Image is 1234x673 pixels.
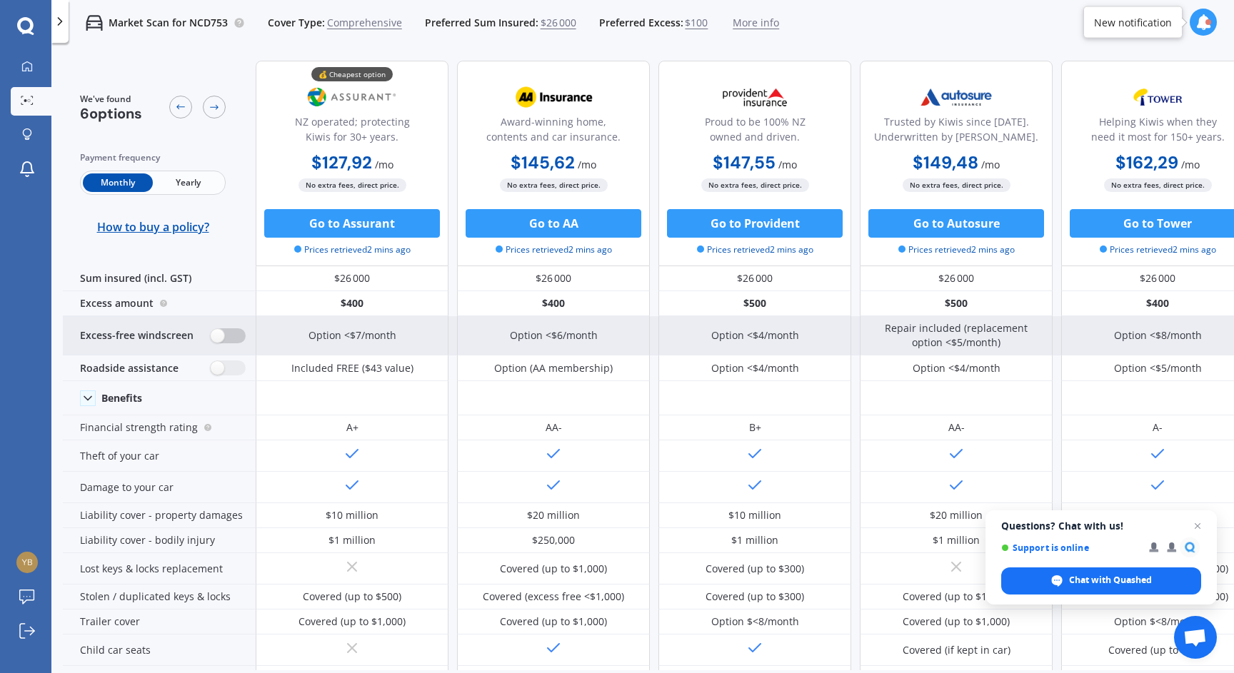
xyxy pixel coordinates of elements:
[913,151,978,173] b: $149,48
[1100,243,1216,256] span: Prices retrieved 2 mins ago
[63,553,256,585] div: Lost keys & locks replacement
[457,291,650,316] div: $400
[326,508,378,522] div: $10 million
[506,79,601,115] img: AA.webp
[1104,178,1212,192] span: No extra fees, direct price.
[711,328,799,343] div: Option <$4/month
[1114,328,1202,343] div: Option <$8/month
[311,67,393,81] div: 💰 Cheapest option
[63,585,256,609] div: Stolen / duplicated keys & locks
[708,79,802,115] img: Provident.png
[63,472,256,503] div: Damage to your car
[599,16,683,30] span: Preferred Excess:
[541,16,576,30] span: $26 000
[948,420,965,435] div: AA-
[305,79,399,115] img: Assurant.png
[63,634,256,666] div: Child car seats
[457,266,650,291] div: $26 000
[264,209,440,238] button: Go to Assurant
[658,266,851,291] div: $26 000
[256,266,448,291] div: $26 000
[1114,614,1202,629] div: Option $<8/month
[466,209,641,238] button: Go to AA
[909,79,1003,115] img: Autosure.webp
[311,151,372,173] b: $127,92
[860,291,1053,316] div: $500
[63,609,256,634] div: Trailer cover
[500,614,607,629] div: Covered (up to $1,000)
[109,16,228,30] p: Market Scan for NCD753
[1131,508,1184,522] div: $25 million
[903,614,1010,629] div: Covered (up to $1,000)
[871,321,1042,350] div: Repair included (replacement option <$5/month)
[903,589,1010,604] div: Covered (up to $1,000)
[101,392,142,405] div: Benefits
[328,533,376,547] div: $1 million
[749,420,761,435] div: B+
[63,415,256,440] div: Financial strength rating
[308,328,396,343] div: Option <$7/month
[706,562,804,576] div: Covered (up to $300)
[697,243,813,256] span: Prices retrieved 2 mins ago
[532,533,575,547] div: $250,000
[667,209,843,238] button: Go to Provident
[510,328,598,343] div: Option <$6/month
[153,173,223,192] span: Yearly
[256,291,448,316] div: $400
[872,114,1040,150] div: Trusted by Kiwis since [DATE]. Underwritten by [PERSON_NAME].
[1001,542,1139,553] span: Support is online
[291,361,413,375] div: Included FREE ($43 value)
[1069,574,1152,587] span: Chat with Quashed
[913,361,1000,375] div: Option <$4/month
[728,508,781,522] div: $10 million
[546,420,562,435] div: AA-
[469,114,638,150] div: Award-winning home, contents and car insurance.
[868,209,1044,238] button: Go to Autosure
[63,291,256,316] div: Excess amount
[713,151,776,173] b: $147,55
[303,589,401,604] div: Covered (up to $500)
[658,291,851,316] div: $500
[578,158,596,171] span: / mo
[981,158,1000,171] span: / mo
[299,178,406,192] span: No extra fees, direct price.
[294,243,411,256] span: Prices retrieved 2 mins ago
[483,589,624,604] div: Covered (excess free <$1,000)
[898,243,1015,256] span: Prices retrieved 2 mins ago
[1189,517,1206,535] span: Close chat
[860,266,1053,291] div: $26 000
[1181,158,1200,171] span: / mo
[1094,15,1172,29] div: New notification
[63,266,256,291] div: Sum insured (incl. GST)
[500,178,608,192] span: No extra fees, direct price.
[511,151,575,173] b: $145,62
[685,16,708,30] span: $100
[706,589,804,604] div: Covered (up to $300)
[733,16,779,30] span: More info
[496,243,612,256] span: Prices retrieved 2 mins ago
[1114,361,1202,375] div: Option <$5/month
[1115,151,1178,173] b: $162,29
[97,220,209,234] span: How to buy a policy?
[268,114,436,150] div: NZ operated; protecting Kiwis for 30+ years.
[711,614,799,629] div: Option $<8/month
[930,508,983,522] div: $20 million
[1001,567,1201,594] div: Chat with Quashed
[327,16,402,30] span: Comprehensive
[933,533,980,547] div: $1 million
[731,533,778,547] div: $1 million
[346,420,358,435] div: A+
[83,173,153,192] span: Monthly
[494,361,613,375] div: Option (AA membership)
[1153,420,1163,435] div: A-
[63,316,256,355] div: Excess-free windscreen
[268,16,325,30] span: Cover Type:
[527,508,580,522] div: $20 million
[86,14,103,31] img: car.f15378c7a67c060ca3f3.svg
[425,16,538,30] span: Preferred Sum Insured:
[1001,520,1201,532] span: Questions? Chat with us!
[16,552,38,573] img: 9f53ab68c284e44b3a92a7fca740818f
[778,158,797,171] span: / mo
[63,440,256,472] div: Theft of your car
[299,614,406,629] div: Covered (up to $1,000)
